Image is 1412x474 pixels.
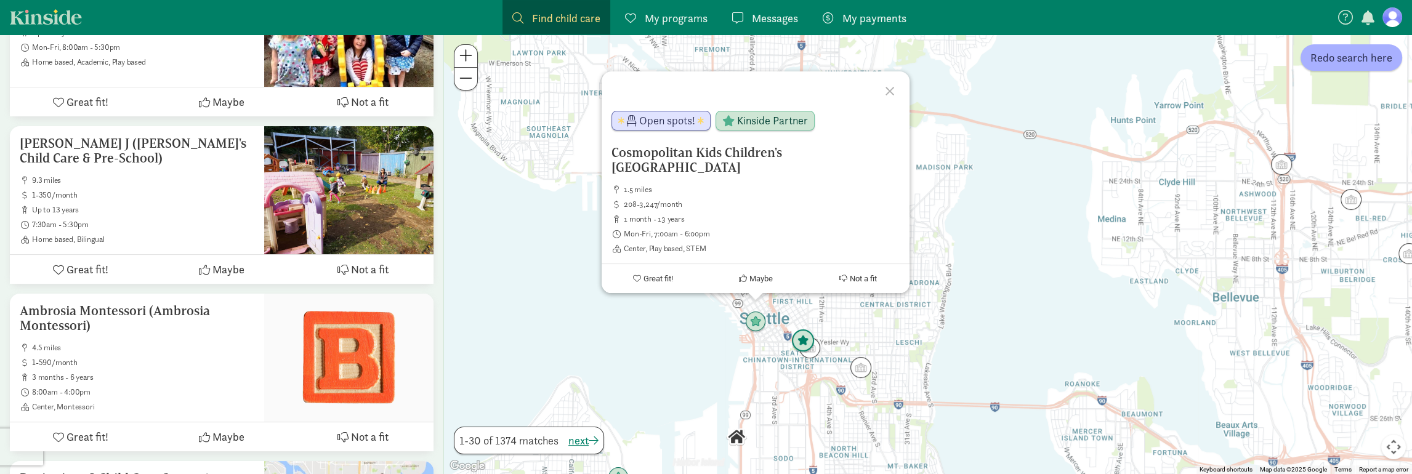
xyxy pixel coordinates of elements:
[32,358,254,368] span: 1-590/month
[67,94,108,110] span: Great fit!
[10,9,82,25] a: Kinside
[32,235,254,244] span: Home based, Bilingual
[351,428,389,445] span: Not a fit
[459,432,559,449] span: 1-30 of 1374 matches
[32,190,254,200] span: 1-350/month
[704,264,807,293] button: Maybe
[737,115,808,126] span: Kinside Partner
[10,87,151,116] button: Great fit!
[447,458,488,474] img: Google
[32,372,254,382] span: 3 months - 6 years
[32,57,254,67] span: Home based, Academic, Play based
[151,255,292,284] button: Maybe
[32,220,254,230] span: 7:30am - 5:30pm
[842,10,906,26] span: My payments
[1341,189,1362,210] div: Click to see details
[32,343,254,353] span: 4.5 miles
[639,115,695,126] span: Open spots!
[32,42,254,52] span: Mon-Fri, 8:00am - 5:30pm
[850,357,871,378] div: Click to see details
[532,10,600,26] span: Find child care
[752,10,798,26] span: Messages
[32,205,254,215] span: up to 13 years
[10,255,151,284] button: Great fit!
[745,311,766,332] div: Click to see details
[32,402,254,412] span: Center, Montessori
[624,229,900,239] span: Mon-Fri, 7:00am - 6:00pm
[447,458,488,474] a: Open this area in Google Maps (opens a new window)
[67,261,108,278] span: Great fit!
[292,255,434,284] button: Not a fit
[292,87,434,116] button: Not a fit
[1301,44,1402,71] button: Redo search here
[151,422,292,451] button: Maybe
[749,274,772,283] span: Maybe
[292,422,434,451] button: Not a fit
[624,199,900,209] span: 208-3,247/month
[20,303,254,333] h5: Ambrosia Montessori (Ambrosia Montessori)
[850,274,877,283] span: Not a fit
[643,274,673,283] span: Great fit!
[611,145,900,175] h5: Cosmopolitan Kids Children's [GEOGRAPHIC_DATA]
[726,427,747,448] div: Click to see details
[1271,154,1292,175] div: Click to see details
[645,10,708,26] span: My programs
[32,175,254,185] span: 9.3 miles
[624,185,900,195] span: 1.5 miles
[10,422,151,451] button: Great fit!
[1381,435,1406,459] button: Map camera controls
[807,264,910,293] button: Not a fit
[212,428,244,445] span: Maybe
[212,261,244,278] span: Maybe
[67,428,108,445] span: Great fit!
[602,264,704,293] button: Great fit!
[791,329,815,353] div: Click to see details
[151,87,292,116] button: Maybe
[351,261,389,278] span: Not a fit
[1334,466,1352,473] a: Terms (opens in new tab)
[32,387,254,397] span: 8:00am - 4:00pm
[568,432,599,449] button: next
[1359,466,1408,473] a: Report a map error
[624,214,900,224] span: 1 month - 13 years
[351,94,389,110] span: Not a fit
[20,136,254,166] h5: [PERSON_NAME] J ([PERSON_NAME]'s Child Care & Pre-School)
[624,244,900,254] span: Center, Play based, STEM
[1310,49,1392,66] span: Redo search here
[1200,465,1253,474] button: Keyboard shortcuts
[1260,466,1327,473] span: Map data ©2025 Google
[212,94,244,110] span: Maybe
